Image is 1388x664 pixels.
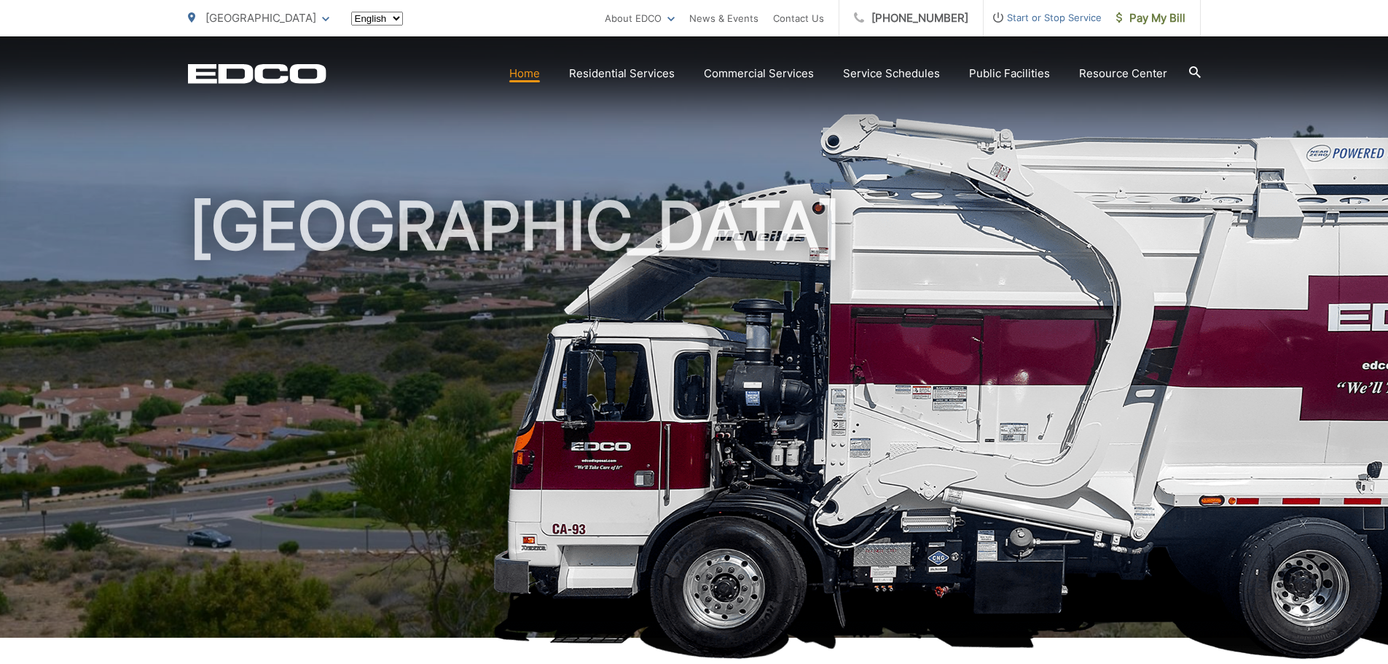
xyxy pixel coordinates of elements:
[351,12,403,26] select: Select a language
[773,9,824,27] a: Contact Us
[689,9,758,27] a: News & Events
[704,65,814,82] a: Commercial Services
[969,65,1050,82] a: Public Facilities
[509,65,540,82] a: Home
[188,63,326,84] a: EDCD logo. Return to the homepage.
[569,65,675,82] a: Residential Services
[205,11,316,25] span: [GEOGRAPHIC_DATA]
[1079,65,1167,82] a: Resource Center
[843,65,940,82] a: Service Schedules
[188,190,1201,651] h1: [GEOGRAPHIC_DATA]
[605,9,675,27] a: About EDCO
[1116,9,1185,27] span: Pay My Bill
